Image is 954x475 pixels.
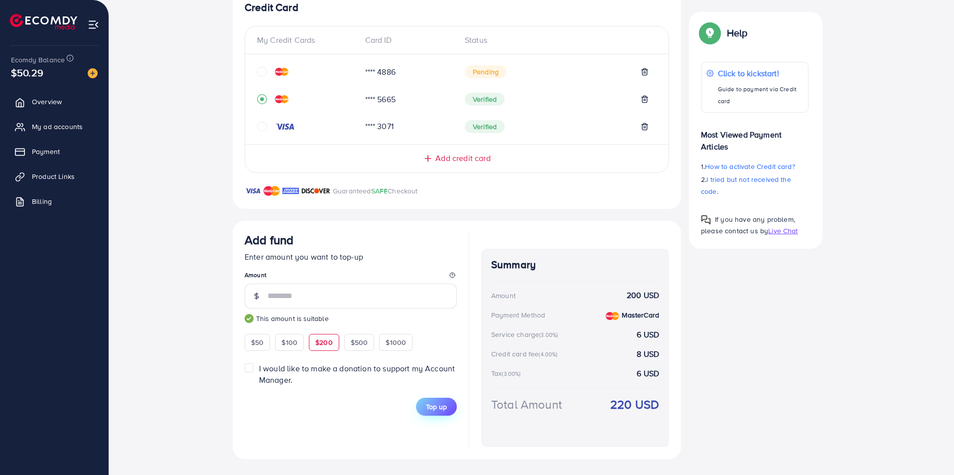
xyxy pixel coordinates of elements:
span: Top up [426,402,447,412]
span: Pending [465,65,507,78]
legend: Amount [245,271,457,283]
button: Top up [416,398,457,416]
img: brand [264,185,280,197]
div: Payment Method [491,310,545,320]
span: $100 [281,337,297,347]
div: Status [457,34,657,46]
small: (3.00%) [539,331,558,339]
div: Amount [491,291,516,301]
p: Most Viewed Payment Articles [701,121,809,153]
p: Help [727,27,748,39]
a: Billing [7,191,101,211]
span: Ecomdy Balance [11,55,65,65]
strong: 220 USD [610,396,659,413]
a: Product Links [7,166,101,186]
img: Popup guide [701,215,711,225]
img: brand [301,185,330,197]
img: guide [245,314,254,323]
div: Total Amount [491,396,562,413]
strong: 8 USD [637,348,659,360]
span: I tried but not received the code. [701,174,791,196]
svg: circle [257,122,267,132]
a: Payment [7,142,101,161]
div: Credit card fee [491,349,561,359]
img: image [88,68,98,78]
img: brand [282,185,299,197]
span: Billing [32,196,52,206]
svg: circle [257,67,267,77]
h3: Add fund [245,233,293,247]
div: Service charge [491,329,561,339]
img: brand [245,185,261,197]
img: credit [275,123,295,131]
span: Add credit card [435,153,490,164]
h4: Summary [491,259,659,271]
strong: 6 USD [637,329,659,340]
span: Product Links [32,171,75,181]
p: Guaranteed Checkout [333,185,418,197]
small: (4.00%) [539,350,557,358]
span: Live Chat [768,226,798,236]
span: $500 [351,337,368,347]
span: Verified [465,120,505,133]
img: Popup guide [701,24,719,42]
span: Overview [32,97,62,107]
div: Tax [491,368,524,378]
strong: 200 USD [627,290,659,301]
span: If you have any problem, please contact us by [701,214,795,236]
a: Overview [7,92,101,112]
div: Card ID [357,34,457,46]
strong: MasterCard [622,310,659,320]
span: $50 [251,337,264,347]
span: My ad accounts [32,122,83,132]
span: $50.29 [11,65,43,80]
img: menu [88,19,99,30]
span: Payment [32,147,60,157]
svg: record circle [257,94,267,104]
div: My Credit Cards [257,34,357,46]
img: credit [275,68,288,76]
p: 1. [701,160,809,172]
span: SAFE [371,186,388,196]
small: This amount is suitable [245,314,457,323]
a: My ad accounts [7,117,101,137]
h4: Credit Card [245,1,669,14]
strong: 6 USD [637,368,659,379]
span: How to activate Credit card? [705,161,795,171]
small: (3.00%) [502,370,521,378]
p: Enter amount you want to top-up [245,251,457,263]
span: Verified [465,93,505,106]
span: $200 [315,337,333,347]
img: credit [606,312,619,320]
img: credit [275,95,288,103]
span: $1000 [386,337,406,347]
p: Click to kickstart! [718,67,803,79]
img: logo [10,14,77,29]
span: I would like to make a donation to support my Account Manager. [259,363,455,385]
iframe: Chat [912,430,947,468]
p: Guide to payment via Credit card [718,83,803,107]
p: 2. [701,173,809,197]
